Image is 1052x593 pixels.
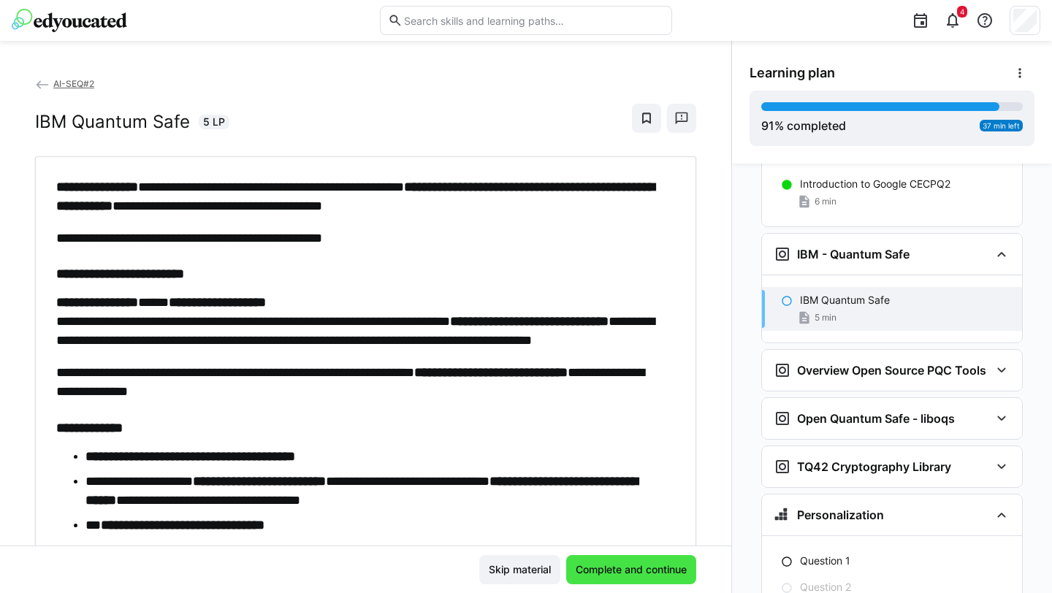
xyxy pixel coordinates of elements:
input: Search skills and learning paths… [403,14,664,27]
p: Introduction to Google CECPQ2 [800,177,950,191]
button: Skip material [479,555,560,584]
h3: Overview Open Source PQC Tools [797,363,986,378]
span: Skip material [487,562,553,577]
span: 6 min [815,196,836,207]
span: Learning plan [750,65,835,81]
span: 37 min left [983,121,1020,130]
p: IBM Quantum Safe [800,293,890,307]
a: AI-SEQ#2 [35,78,94,89]
span: 91 [761,118,774,133]
span: 5 LP [203,115,225,129]
span: 5 min [815,312,836,324]
h2: IBM Quantum Safe [35,111,190,133]
span: Complete and continue [573,562,689,577]
button: Complete and continue [566,555,696,584]
h3: IBM - Quantum Safe [797,247,910,261]
h3: Personalization [797,508,884,522]
h3: Open Quantum Safe - liboqs [797,411,955,426]
div: % completed [761,117,846,134]
span: 4 [960,7,964,16]
p: Question 1 [800,554,850,568]
span: AI-SEQ#2 [53,78,94,89]
h3: TQ42 Cryptography Library [797,459,951,474]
